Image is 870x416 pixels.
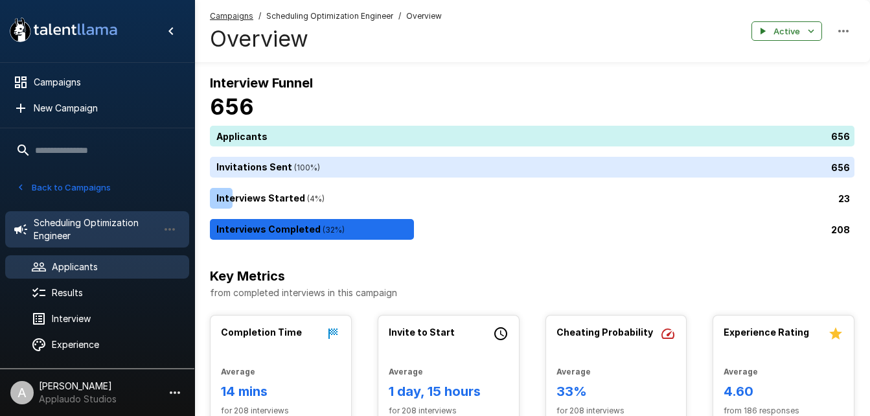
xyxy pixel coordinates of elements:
b: Average [389,367,423,376]
p: 656 [831,130,850,143]
p: 656 [831,161,850,174]
b: Average [221,367,255,376]
b: Key Metrics [210,268,285,284]
b: Invite to Start [389,327,455,338]
h6: 33% [556,381,676,402]
b: 656 [210,93,254,120]
span: Scheduling Optimization Engineer [266,10,393,23]
u: Campaigns [210,11,253,21]
span: / [258,10,261,23]
b: Cheating Probability [556,327,653,338]
h4: Overview [210,25,442,52]
span: / [398,10,401,23]
p: 23 [838,192,850,205]
b: Average [724,367,758,376]
span: Overview [406,10,442,23]
button: Active [751,21,822,41]
p: 208 [831,223,850,237]
p: from completed interviews in this campaign [210,286,854,299]
h6: 4.60 [724,381,843,402]
b: Average [556,367,591,376]
h6: 14 mins [221,381,341,402]
b: Interview Funnel [210,75,313,91]
b: Experience Rating [724,327,809,338]
b: Completion Time [221,327,302,338]
h6: 1 day, 15 hours [389,381,509,402]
